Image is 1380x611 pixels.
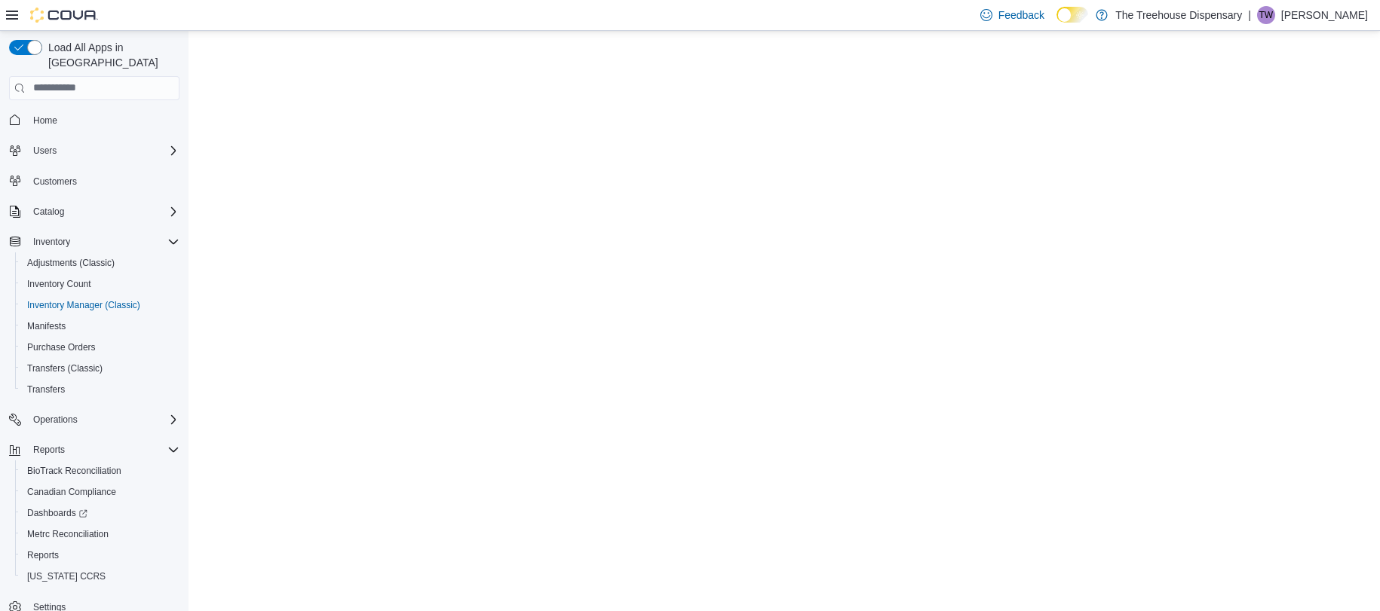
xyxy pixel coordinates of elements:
button: Reports [27,441,71,459]
button: Inventory [3,231,186,252]
a: Reports [21,546,65,564]
span: Manifests [21,317,179,335]
span: Washington CCRS [21,567,179,585]
span: Metrc Reconciliation [21,525,179,543]
a: Purchase Orders [21,338,102,356]
span: Metrc Reconciliation [27,528,109,540]
button: Catalog [3,201,186,222]
a: BioTrack Reconciliation [21,462,127,480]
button: Operations [27,411,84,429]
span: Operations [33,414,78,426]
button: Operations [3,409,186,430]
span: Home [27,111,179,130]
a: Inventory Count [21,275,97,293]
span: Dashboards [21,504,179,522]
span: [US_STATE] CCRS [27,570,106,582]
span: Load All Apps in [GEOGRAPHIC_DATA] [42,40,179,70]
button: Purchase Orders [15,337,186,358]
span: Users [33,145,57,157]
span: BioTrack Reconciliation [21,462,179,480]
span: Reports [21,546,179,564]
span: Reports [33,444,65,456]
span: Inventory [33,236,70,248]
span: Feedback [998,8,1044,23]
a: Manifests [21,317,72,335]
span: Reports [27,441,179,459]
span: Inventory Count [21,275,179,293]
div: Tina Wilkins [1257,6,1275,24]
span: Catalog [33,206,64,218]
span: Reports [27,549,59,561]
button: Home [3,109,186,131]
a: Inventory Manager (Classic) [21,296,146,314]
a: Dashboards [15,503,186,524]
button: Metrc Reconciliation [15,524,186,545]
span: Adjustments (Classic) [21,254,179,272]
span: Customers [33,176,77,188]
span: Transfers (Classic) [21,359,179,377]
span: Inventory [27,233,179,251]
button: Manifests [15,316,186,337]
button: Customers [3,170,186,192]
span: Manifests [27,320,66,332]
span: Canadian Compliance [21,483,179,501]
p: The Treehouse Dispensary [1115,6,1242,24]
span: Inventory Manager (Classic) [27,299,140,311]
span: Transfers (Classic) [27,362,103,374]
span: Inventory Manager (Classic) [21,296,179,314]
span: Customers [27,172,179,191]
a: Transfers [21,380,71,399]
span: Inventory Count [27,278,91,290]
span: Home [33,115,57,127]
span: Catalog [27,203,179,221]
span: Users [27,142,179,160]
p: | [1248,6,1251,24]
span: Purchase Orders [21,338,179,356]
p: [PERSON_NAME] [1281,6,1368,24]
button: Users [27,142,63,160]
button: BioTrack Reconciliation [15,460,186,481]
button: Transfers [15,379,186,400]
button: [US_STATE] CCRS [15,566,186,587]
button: Catalog [27,203,70,221]
span: BioTrack Reconciliation [27,465,121,477]
span: Purchase Orders [27,341,96,353]
span: Transfers [21,380,179,399]
img: Cova [30,8,98,23]
button: Users [3,140,186,161]
button: Inventory [27,233,76,251]
a: Home [27,112,63,130]
button: Transfers (Classic) [15,358,186,379]
a: Canadian Compliance [21,483,122,501]
span: Transfers [27,383,65,396]
a: Metrc Reconciliation [21,525,115,543]
a: Dashboards [21,504,94,522]
button: Reports [15,545,186,566]
a: [US_STATE] CCRS [21,567,112,585]
input: Dark Mode [1056,7,1088,23]
span: TW [1259,6,1274,24]
button: Inventory Count [15,273,186,295]
span: Adjustments (Classic) [27,257,115,269]
button: Inventory Manager (Classic) [15,295,186,316]
span: Dashboards [27,507,87,519]
button: Canadian Compliance [15,481,186,503]
a: Customers [27,173,83,191]
a: Adjustments (Classic) [21,254,121,272]
a: Transfers (Classic) [21,359,109,377]
span: Canadian Compliance [27,486,116,498]
span: Operations [27,411,179,429]
button: Reports [3,439,186,460]
button: Adjustments (Classic) [15,252,186,273]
